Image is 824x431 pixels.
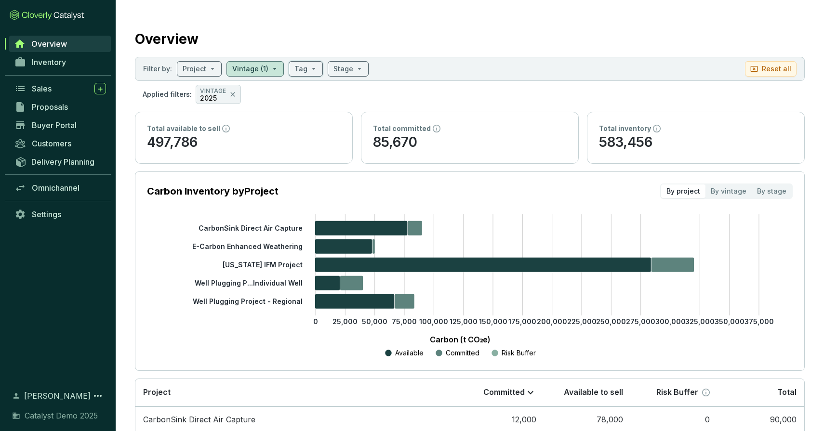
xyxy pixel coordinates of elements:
a: Delivery Planning [10,154,111,170]
a: Customers [10,135,111,152]
tspan: 100,000 [419,317,448,326]
p: Total committed [373,124,431,133]
p: Total inventory [599,124,651,133]
tspan: 275,000 [626,317,655,326]
span: Overview [31,39,67,49]
p: Committed [483,387,525,398]
p: Risk Buffer [656,387,698,398]
tspan: 250,000 [596,317,626,326]
p: Filter by: [143,64,172,74]
tspan: Well Plugging Project - Regional [193,297,303,305]
span: Catalyst Demo 2025 [25,410,98,421]
tspan: 0 [313,317,318,326]
tspan: 375,000 [744,317,774,326]
a: Buyer Portal [10,117,111,133]
a: Overview [9,36,111,52]
tspan: 75,000 [392,317,417,326]
th: Available to sell [544,379,631,406]
span: Sales [32,84,52,93]
div: By vintage [705,184,752,198]
tspan: 325,000 [685,317,715,326]
p: Available [395,348,424,358]
tspan: 350,000 [715,317,744,326]
p: Committed [446,348,479,358]
div: segmented control [660,183,793,199]
tspan: 50,000 [362,317,387,326]
tspan: 25,000 [332,317,358,326]
span: [PERSON_NAME] [24,390,91,402]
span: Proposals [32,102,68,112]
p: Total available to sell [147,124,220,133]
p: 497,786 [147,133,341,152]
a: Settings [10,206,111,222]
p: Reset all [762,64,791,74]
a: Proposals [10,99,111,115]
span: Omnichannel [32,183,80,193]
th: Project [135,379,457,406]
p: VINTAGE [200,87,226,95]
a: Omnichannel [10,180,111,196]
div: By stage [752,184,792,198]
p: 583,456 [599,133,793,152]
h2: Overview [135,29,199,49]
span: Inventory [32,57,66,67]
tspan: Well Plugging P...Individual Well [195,279,303,287]
tspan: E-Carbon Enhanced Weathering [192,242,303,250]
tspan: 300,000 [655,317,686,326]
span: Customers [32,139,71,148]
tspan: [US_STATE] IFM Project [223,261,303,269]
span: Settings [32,209,61,219]
a: Sales [10,80,111,97]
div: By project [661,184,705,198]
th: Total [718,379,804,406]
p: 85,670 [373,133,567,152]
p: Carbon Inventory by Project [147,184,279,198]
tspan: 175,000 [508,317,536,326]
p: 2025 [200,95,226,102]
p: Carbon (t CO₂e) [161,334,759,345]
tspan: 125,000 [450,317,478,326]
button: Reset all [745,61,797,77]
span: Buyer Portal [32,120,77,130]
tspan: 150,000 [479,317,507,326]
a: Inventory [10,54,111,70]
tspan: 200,000 [537,317,567,326]
tspan: CarbonSink Direct Air Capture [199,224,303,232]
p: Risk Buffer [502,348,536,358]
span: Delivery Planning [31,157,94,167]
tspan: 225,000 [567,317,597,326]
p: Applied filters: [143,90,192,99]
